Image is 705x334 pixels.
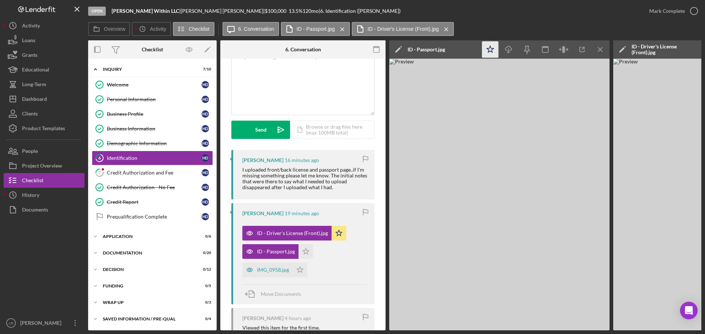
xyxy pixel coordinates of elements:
[289,8,303,14] div: 13.5 %
[198,317,211,321] div: 0 / 4
[107,199,202,205] div: Credit Report
[22,121,65,137] div: Product Templates
[22,18,40,35] div: Activity
[202,125,209,132] div: H D
[92,195,213,209] a: Credit ReportHD
[104,26,125,32] label: Overview
[255,121,267,139] div: Send
[202,198,209,206] div: H D
[649,4,685,18] div: Mark Complete
[4,202,84,217] button: Documents
[202,110,209,118] div: H D
[88,7,106,16] div: Open
[22,106,38,123] div: Clients
[4,316,84,330] button: LR[PERSON_NAME]
[22,188,39,204] div: History
[92,92,213,107] a: Personal InformationHD
[297,26,335,32] label: ID - Passport.jpg
[150,26,166,32] label: Activity
[98,155,101,160] tspan: 6
[202,81,209,88] div: H D
[202,213,209,220] div: H D
[4,106,84,121] a: Clients
[202,154,209,162] div: H D
[242,285,308,303] button: Move Documents
[242,226,346,241] button: ID - Driver's License (Front).jpg
[285,210,319,216] time: 2025-09-12 20:32
[22,33,35,49] div: Loans
[198,251,211,255] div: 0 / 20
[181,8,265,14] div: [PERSON_NAME] [PERSON_NAME] |
[107,155,202,161] div: Identification
[92,136,213,151] a: Demographic InformationHD
[107,111,202,117] div: Business Profile
[88,22,130,36] button: Overview
[242,244,313,259] button: ID - Passport.jpg
[4,18,84,33] button: Activity
[4,173,84,188] button: Checklist
[257,249,295,254] div: ID - Passport.jpg
[242,210,283,216] div: [PERSON_NAME]
[18,316,66,332] div: [PERSON_NAME]
[92,107,213,121] a: Business ProfileHD
[202,169,209,176] div: H D
[202,140,209,147] div: H D
[4,48,84,62] a: Grants
[22,144,38,160] div: People
[22,62,49,79] div: Educational
[22,173,43,190] div: Checklist
[242,263,307,277] button: IMG_0958.jpg
[142,47,163,52] div: Checklist
[389,59,610,330] img: Preview
[242,167,367,190] div: I uploaded front/back license and passport page..if I'm missing something please let me know. The...
[4,77,84,92] button: Long-Term
[173,22,214,36] button: Checklist
[285,47,321,52] div: 6. Conversation
[285,315,311,321] time: 2025-09-12 16:54
[202,184,209,191] div: H D
[303,8,319,14] div: 120 mo
[22,92,47,108] div: Dashboard
[231,121,290,139] button: Send
[408,47,445,52] div: ID - Passport.jpg
[257,267,289,273] div: IMG_0958.jpg
[198,284,211,288] div: 0 / 5
[4,144,84,158] button: People
[107,170,202,176] div: Credit Authorization and Fee
[132,22,171,36] button: Activity
[103,317,193,321] div: Saved Information / Pre-Qual
[98,170,101,175] tspan: 7
[112,8,179,14] b: [PERSON_NAME] Within LLC
[257,230,328,236] div: ID - Driver's License (Front).jpg
[103,300,193,305] div: Wrap up
[281,22,350,36] button: ID - Passport.jpg
[92,209,213,224] a: Prequalification CompleteHD
[198,267,211,272] div: 0 / 12
[4,188,84,202] button: History
[103,284,193,288] div: Funding
[4,121,84,136] button: Product Templates
[107,184,202,190] div: Credit Authorization - No Fee
[4,158,84,173] button: Project Overview
[238,26,274,32] label: 6. Conversation
[107,96,202,102] div: Personal Information
[107,140,202,146] div: Demographic Information
[112,8,181,14] div: |
[4,33,84,48] a: Loans
[107,126,202,132] div: Business Information
[202,96,209,103] div: H D
[198,300,211,305] div: 0 / 3
[4,62,84,77] button: Educational
[4,92,84,106] a: Dashboard
[368,26,439,32] label: ID - Driver's License (Front).jpg
[22,202,48,219] div: Documents
[285,157,319,163] time: 2025-09-12 20:35
[92,180,213,195] a: Credit Authorization - No FeeHD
